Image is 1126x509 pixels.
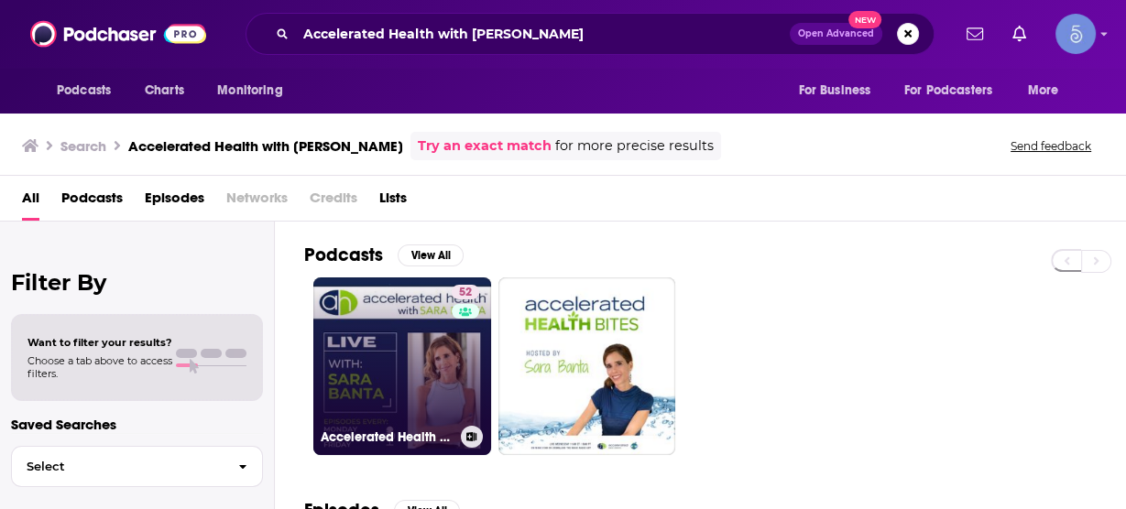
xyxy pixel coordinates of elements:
[785,73,893,108] button: open menu
[459,284,472,302] span: 52
[27,336,172,349] span: Want to filter your results?
[145,78,184,103] span: Charts
[22,183,39,221] a: All
[398,244,464,266] button: View All
[61,183,123,221] a: Podcasts
[304,244,464,266] a: PodcastsView All
[304,244,383,266] h2: Podcasts
[57,78,111,103] span: Podcasts
[1015,73,1082,108] button: open menu
[217,78,282,103] span: Monitoring
[959,18,990,49] a: Show notifications dropdown
[790,23,882,45] button: Open AdvancedNew
[313,277,491,455] a: 52Accelerated Health with [PERSON_NAME]
[798,78,870,103] span: For Business
[133,73,195,108] a: Charts
[27,354,172,380] span: Choose a tab above to access filters.
[246,13,935,55] div: Search podcasts, credits, & more...
[848,11,881,28] span: New
[11,416,263,433] p: Saved Searches
[128,137,403,155] h3: Accelerated Health with [PERSON_NAME]
[1005,18,1033,49] a: Show notifications dropdown
[11,269,263,296] h2: Filter By
[310,183,357,221] span: Credits
[12,460,224,472] span: Select
[452,285,479,299] a: 52
[798,29,874,38] span: Open Advanced
[418,135,552,157] a: Try an exact match
[226,183,288,221] span: Networks
[904,78,992,103] span: For Podcasters
[1055,14,1096,54] img: User Profile
[204,73,306,108] button: open menu
[892,73,1019,108] button: open menu
[44,73,135,108] button: open menu
[30,16,206,51] img: Podchaser - Follow, Share and Rate Podcasts
[296,19,790,49] input: Search podcasts, credits, & more...
[1005,138,1097,154] button: Send feedback
[379,183,407,221] a: Lists
[1055,14,1096,54] span: Logged in as Spiral5-G1
[145,183,204,221] a: Episodes
[11,446,263,487] button: Select
[1028,78,1059,103] span: More
[321,429,454,445] h3: Accelerated Health with [PERSON_NAME]
[555,135,714,157] span: for more precise results
[60,137,106,155] h3: Search
[1055,14,1096,54] button: Show profile menu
